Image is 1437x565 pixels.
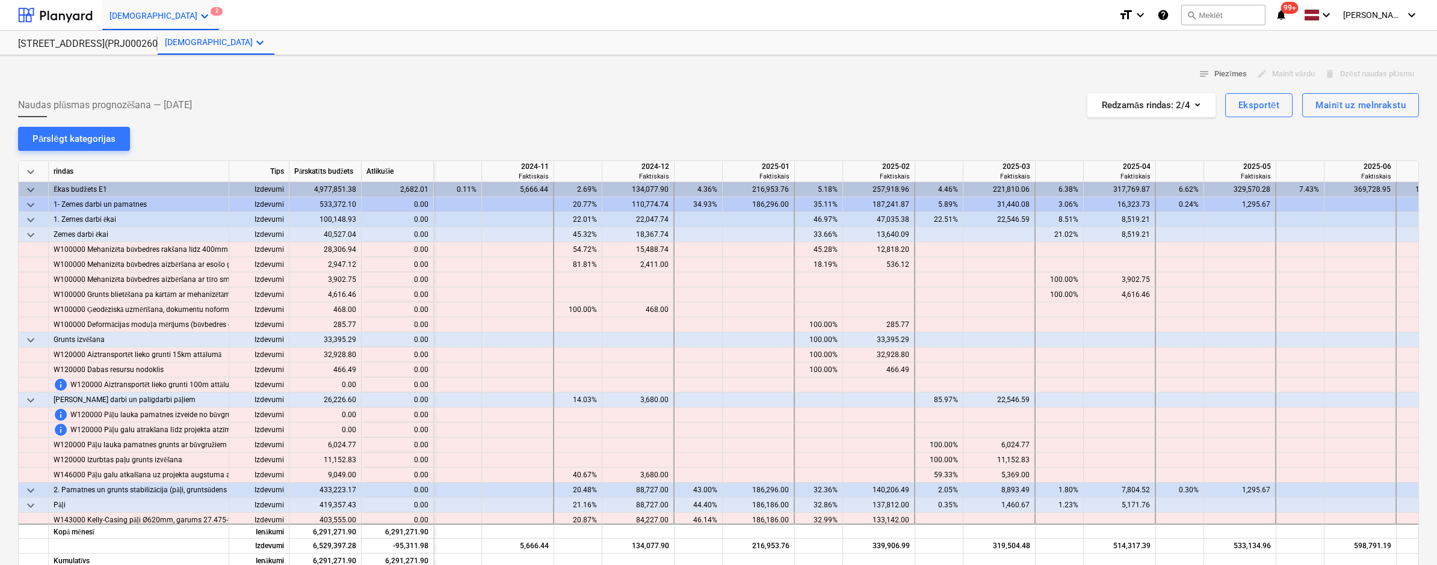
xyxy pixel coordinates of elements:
[559,182,597,197] div: 2.69%
[848,182,909,197] div: 257,918.96
[54,377,68,392] span: Šo rindas vienību nevar prognozēt, pirms nav atjaunināts pārskatītais budžets
[289,408,362,423] div: 0.00
[968,453,1030,468] div: 11,152.83
[1089,287,1150,302] div: 4,616.46
[366,468,428,483] div: 0.00
[23,198,38,212] span: keyboard_arrow_down
[487,539,549,554] div: 5,666.44
[559,513,597,528] div: 20.87%
[289,392,362,408] div: 26,226.60
[23,165,38,179] span: keyboard_arrow_down
[229,287,289,302] div: Izdevumi
[848,172,910,181] div: Faktiskais
[607,197,669,212] div: 110,774.74
[1089,483,1150,498] div: 7,804.52
[362,197,434,212] div: 0.00
[229,513,289,528] div: Izdevumi
[289,317,362,332] div: 285.77
[679,483,717,498] div: 43.00%
[289,498,362,513] div: 419,357.43
[968,182,1030,197] div: 221,810.06
[968,197,1030,212] div: 31,440.08
[559,242,597,257] div: 54.72%
[848,498,909,513] div: 137,812.00
[366,287,428,302] div: 0.00
[54,347,221,362] span: W120000 Aiztransportēt lieko grunti 15km attālumā
[289,161,362,182] div: Pārskatīts budžets
[366,408,428,423] div: 0.00
[920,498,958,513] div: 0.35%
[32,131,116,147] div: Pārslēgt kategorijas
[607,172,669,181] div: Faktiskais
[559,498,597,513] div: 21.16%
[289,287,362,302] div: 4,616.46
[1040,182,1078,197] div: 6.38%
[1209,182,1270,197] div: 329,570.28
[968,438,1030,453] div: 6,024.77
[289,242,362,257] div: 28,306.94
[54,332,105,347] span: Grunts izvēšana
[289,227,362,242] div: 40,527.04
[1040,212,1078,227] div: 8.51%
[920,392,958,408] div: 85.97%
[848,317,909,332] div: 285.77
[848,483,909,498] div: 140,206.49
[49,524,229,539] div: Kopā mēnesī
[229,539,289,554] div: Izdevumi
[848,347,909,362] div: 32,928.80
[800,227,838,242] div: 33.66%
[1238,97,1279,113] div: Eksportēt
[848,257,909,272] div: 536.12
[229,362,289,377] div: Izdevumi
[968,161,1030,172] div: 2025-03
[23,183,38,197] span: keyboard_arrow_down
[1194,65,1252,84] button: Piezīmes
[289,332,362,347] div: 33,395.29
[70,423,447,438] span: W120000 Pāļu galu atrakšana līdz projekta atzīmēm, t.sk.būvbedres apakšas planēšana, pielīdzināša...
[800,483,838,498] div: 32.36%
[54,257,489,272] span: W100000 Mehanizēta būvbedres aizbēršana ar esošo grunti, pēc betonēšanas un hidroizolācijas darbu...
[848,539,910,554] div: 339,906.99
[607,227,669,242] div: 18,367.74
[1209,539,1271,554] div: 533,134.96
[1187,10,1196,20] span: search
[968,172,1030,181] div: Faktiskais
[362,498,434,513] div: 0.00
[289,438,362,453] div: 6,024.77
[728,513,789,528] div: 186,186.00
[679,498,717,513] div: 44.40%
[848,212,909,227] div: 47,035.38
[1089,172,1151,181] div: Faktiskais
[289,347,362,362] div: 32,928.80
[679,197,717,212] div: 34.93%
[1343,10,1403,20] span: [PERSON_NAME]
[800,513,838,528] div: 32.99%
[848,161,910,172] div: 2025-02
[920,212,958,227] div: 22.51%
[289,272,362,287] div: 3,902.75
[18,127,130,151] button: Pārslēgt kategorijas
[197,9,212,23] i: keyboard_arrow_down
[54,438,298,453] span: W120000 Pāļu lauka pamatnes grunts ar būvgružiem izvēšana un utilizācija
[848,362,909,377] div: 466.49
[366,317,428,332] div: 0.00
[23,483,38,498] span: keyboard_arrow_down
[800,182,838,197] div: 5.18%
[253,35,267,50] i: keyboard_arrow_down
[1040,483,1078,498] div: 1.80%
[366,257,428,272] div: 0.00
[1275,8,1287,22] i: notifications
[229,392,289,408] div: Izdevumi
[289,524,362,539] div: 6,291,271.90
[23,213,38,227] span: keyboard_arrow_down
[54,227,108,242] span: Zemes darbi ēkai
[1209,161,1271,172] div: 2025-05
[289,212,362,227] div: 100,148.93
[362,483,434,498] div: 0.00
[559,468,597,483] div: 40.67%
[1181,5,1265,25] button: Meklēt
[1199,69,1210,79] span: notes
[362,524,434,539] div: 6,291,271.90
[848,513,909,528] div: 133,142.00
[1089,182,1150,197] div: 317,769.87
